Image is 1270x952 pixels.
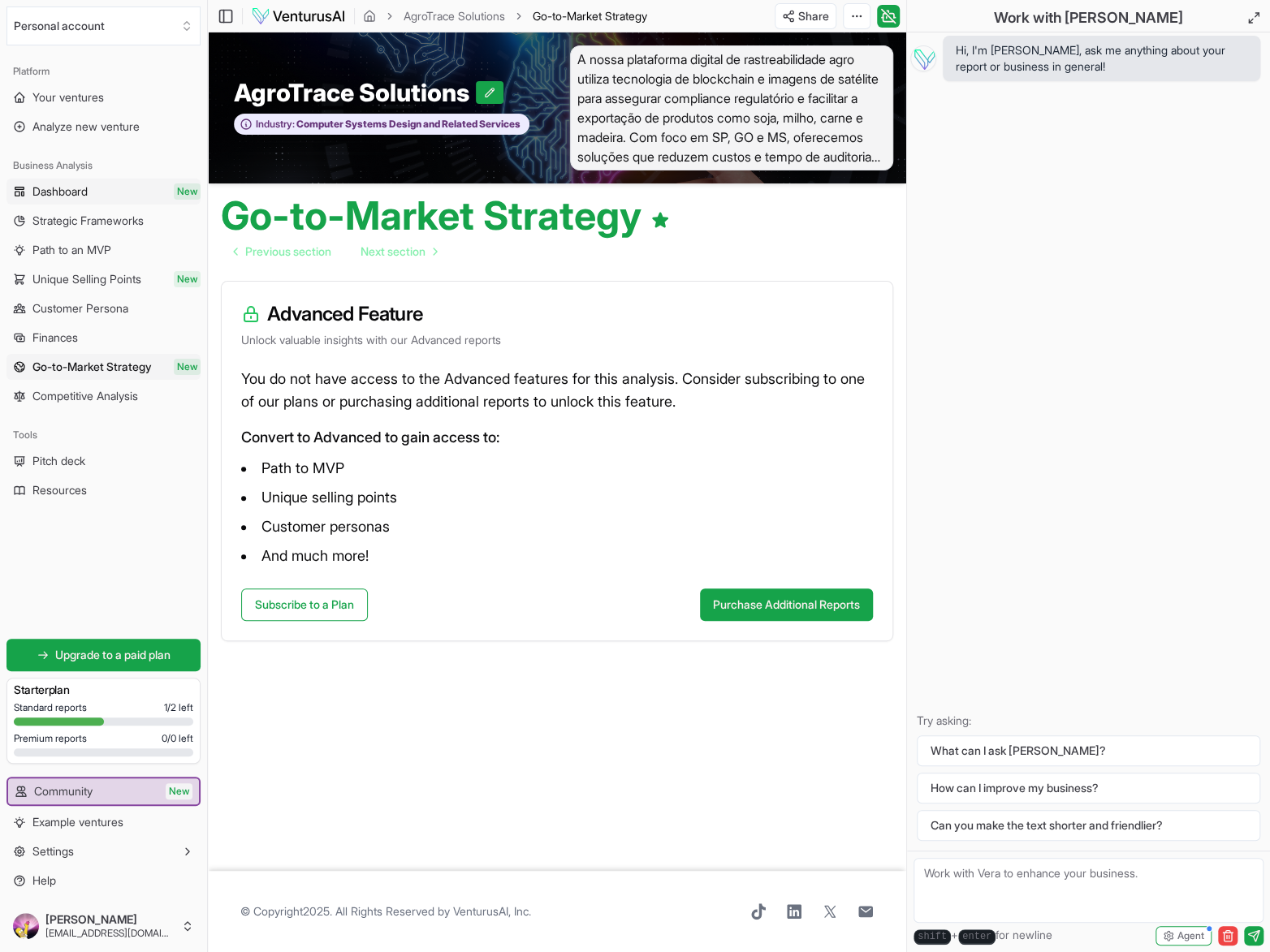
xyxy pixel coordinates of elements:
p: Convert to Advanced to gain access to: [241,426,873,449]
a: Go to next page [348,235,450,268]
a: Analyze new venture [6,114,201,140]
span: Finances [32,330,78,346]
h1: Go-to-Market Strategy [221,196,670,235]
p: You do not have access to the Advanced features for this analysis. Consider subscribing to one of... [241,368,873,413]
button: Industry:Computer Systems Design and Related Services [234,114,529,136]
span: Customer Persona [32,300,128,317]
nav: breadcrumb [363,8,647,24]
span: New [174,359,201,375]
span: Previous section [245,243,331,260]
li: And much more! [241,543,873,569]
nav: pagination [221,235,450,268]
span: Example ventures [32,814,123,830]
span: Competitive Analysis [32,388,138,404]
span: Agent [1177,929,1204,942]
span: + for newline [914,927,1052,945]
span: Next section [361,243,425,260]
span: Unique Selling Points [32,271,141,287]
button: Share [775,3,836,29]
span: 1 / 2 left [164,701,193,714]
span: [PERSON_NAME] [45,912,175,927]
span: Settings [32,843,74,859]
span: AgroTrace Solutions [234,78,476,107]
span: Go-to-Market Strategy [32,359,152,375]
a: Customer Persona [6,295,201,321]
a: AgroTrace Solutions [404,8,505,24]
p: Unlock valuable insights with our Advanced reports [241,332,873,348]
a: Subscribe to a Plan [241,588,368,621]
img: logo [251,6,346,26]
span: Share [798,8,829,24]
span: Hi, I'm [PERSON_NAME], ask me anything about your report or business in general! [956,42,1247,75]
span: Help [32,872,56,889]
a: Unique Selling PointsNew [6,266,201,292]
button: [PERSON_NAME][EMAIL_ADDRESS][DOMAIN_NAME] [6,907,201,946]
span: Standard reports [14,701,87,714]
span: New [174,183,201,200]
button: Select an organization [6,6,201,45]
li: Unique selling points [241,485,873,510]
span: Computer Systems Design and Related Services [295,118,521,131]
button: Can you make the text shorter and friendlier? [917,810,1260,841]
p: Try asking: [917,713,1260,729]
a: Competitive Analysis [6,383,201,409]
div: Tools [6,422,201,448]
a: Resources [6,477,201,503]
span: Premium reports [14,732,87,745]
button: Purchase Additional Reports [700,588,873,621]
span: Your ventures [32,89,104,106]
button: How can I improve my business? [917,773,1260,803]
span: New [174,271,201,287]
a: Finances [6,325,201,351]
a: Pitch deck [6,448,201,474]
span: © Copyright 2025 . All Rights Reserved by . [240,903,531,920]
kbd: enter [958,929,996,945]
a: Your ventures [6,84,201,110]
a: Go-to-Market StrategyNew [6,354,201,380]
a: Upgrade to a paid plan [6,639,201,671]
span: Path to an MVP [32,242,111,258]
h3: Starter plan [14,682,193,698]
span: Analyze new venture [32,118,140,135]
button: Settings [6,838,201,864]
a: CommunityNew [8,778,199,804]
span: Resources [32,482,87,498]
div: Business Analysis [6,153,201,179]
span: Go-to-Market Strategy [533,9,647,23]
a: Strategic Frameworks [6,208,201,234]
li: Customer personas [241,514,873,540]
h3: Advanced Feature [241,301,873,327]
button: What can I ask [PERSON_NAME]? [917,735,1260,766]
button: Agent [1156,926,1212,946]
img: ACg8ocL8-1pThaYZEmppcS-1pIGKvNWOYwA-6aQ8mIDvkmCqlR-x31LW=s96-c [13,913,39,939]
span: Pitch deck [32,453,85,469]
span: Industry: [256,118,295,131]
span: Community [34,783,93,799]
span: A nossa plataforma digital de rastreabilidade agro utiliza tecnologia de blockchain e imagens de ... [570,45,893,170]
span: Dashboard [32,183,88,200]
span: Upgrade to a paid plan [55,647,171,663]
kbd: shift [914,929,951,945]
span: Strategic Frameworks [32,213,144,229]
a: Example ventures [6,809,201,835]
li: Path to MVP [241,455,873,481]
a: Help [6,868,201,894]
span: Go-to-Market Strategy [533,8,647,24]
span: [EMAIL_ADDRESS][DOMAIN_NAME] [45,927,175,940]
span: New [166,783,192,799]
img: Vera [910,45,936,71]
a: Go to previous page [221,235,344,268]
h2: Work with [PERSON_NAME] [994,6,1183,29]
div: Platform [6,58,201,84]
a: DashboardNew [6,179,201,205]
a: VenturusAI, Inc [453,904,529,918]
a: Path to an MVP [6,237,201,263]
span: 0 / 0 left [162,732,193,745]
